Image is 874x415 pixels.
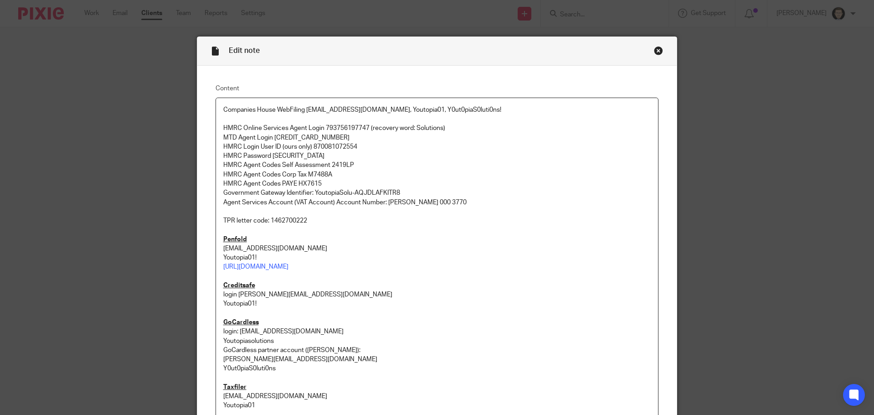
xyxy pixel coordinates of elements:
p: Youtopia01 [223,401,651,410]
p: Youtopia01! [223,299,651,308]
a: [URL][DOMAIN_NAME] [223,264,288,270]
p: HMRC Agent Codes Self Assessment 2419LP [223,161,651,170]
p: HMRC Online Services Agent Login 793756197747 (recovery word: Solutions) [223,124,651,133]
div: Close this dialog window [654,46,663,55]
p: HMRC Agent Codes Corp Tax M7488A [223,170,651,179]
p: Agent Services Account (VAT Account) Account Number: [PERSON_NAME] 000 3770 [223,198,651,207]
p: Youtopiasolutions [223,337,651,346]
p: HMRC Login User ID (ours only) 870081072554 [223,142,651,151]
u: Penfold [223,236,247,243]
p: login [PERSON_NAME][EMAIL_ADDRESS][DOMAIN_NAME] [223,290,651,299]
p: Companies House WebFiling [EMAIL_ADDRESS][DOMAIN_NAME], Youtopia01, Y0ut0piaS0luti0ns! [223,105,651,114]
p: TPR letter code: 1462700222 [223,216,651,225]
u: Taxfiler [223,384,247,390]
p: GoCardless partner account ([PERSON_NAME]): [223,346,651,355]
p: MTD Agent Login [CREDIT_CARD_NUMBER] [223,133,651,142]
p: [PERSON_NAME][EMAIL_ADDRESS][DOMAIN_NAME] [223,355,651,364]
p: Government Gateway Identifier: YoutopiaSolu-AQJDLAFKITR8 [223,188,651,197]
p: login: [EMAIL_ADDRESS][DOMAIN_NAME] [223,327,651,336]
span: Edit note [229,47,260,54]
p: HMRC Agent Codes PAYE HX7615 [223,179,651,188]
p: Youtopia01! [223,253,651,262]
p: [EMAIL_ADDRESS][DOMAIN_NAME] [223,392,651,401]
u: GoCardless [223,319,259,326]
p: [EMAIL_ADDRESS][DOMAIN_NAME] [223,244,651,253]
p: HMRC Password [SECURITY_DATA] [223,151,651,161]
u: Creditsafe [223,282,255,289]
p: Y0ut0piaS0luti0ns [223,364,651,373]
label: Content [216,84,659,93]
